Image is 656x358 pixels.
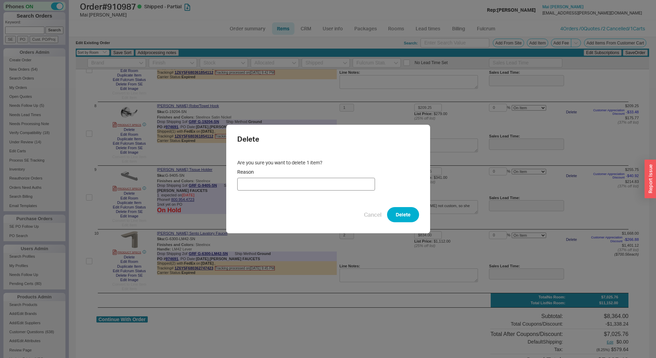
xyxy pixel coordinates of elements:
[364,211,382,218] button: Cancel
[396,211,410,219] span: Delete
[387,207,419,222] button: Delete
[237,169,375,175] span: Reason
[237,178,375,191] input: Reason
[237,136,419,143] h2: Delete
[237,159,419,191] div: Are you sure you want to delete 1 item?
